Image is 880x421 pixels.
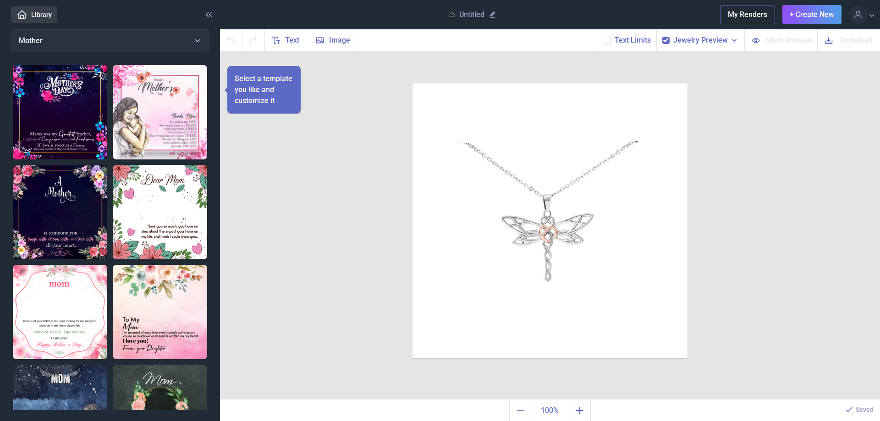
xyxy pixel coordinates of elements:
[817,29,880,51] button: Download
[532,399,568,421] button: Actual size
[615,35,651,46] button: Text Limits
[19,36,43,45] span: Mother
[13,65,107,159] img: Mama was my greatest teacher
[13,265,107,359] img: Message Card Mother day
[265,29,305,51] button: Text
[305,29,356,51] button: Image
[856,405,874,414] p: Saved
[782,5,841,24] button: + Create New
[744,29,817,51] button: Show Preview
[720,5,775,24] button: My Renders
[220,29,242,51] button: Undo
[235,73,293,106] p: Select a template you like and customize it
[329,35,350,46] span: Image
[11,29,209,52] button: Mother
[13,165,107,259] img: Mother is someone you laugh with
[673,35,739,46] button: Jewelry Preview
[285,35,299,46] span: Text
[673,35,728,46] span: Jewelry Preview
[568,399,591,421] button: Zoom in
[113,265,207,359] img: Mom - I'm assured of your love
[765,35,812,45] span: Show Preview
[113,165,207,259] img: Dear Mom I love you so much
[113,65,207,159] img: Thanks mom, for gifting me life
[459,10,484,19] p: Untitled
[11,6,57,23] a: Library
[509,399,532,421] button: Zoom out
[242,29,265,51] button: Redo
[840,35,873,45] span: Download
[534,401,566,420] span: 100%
